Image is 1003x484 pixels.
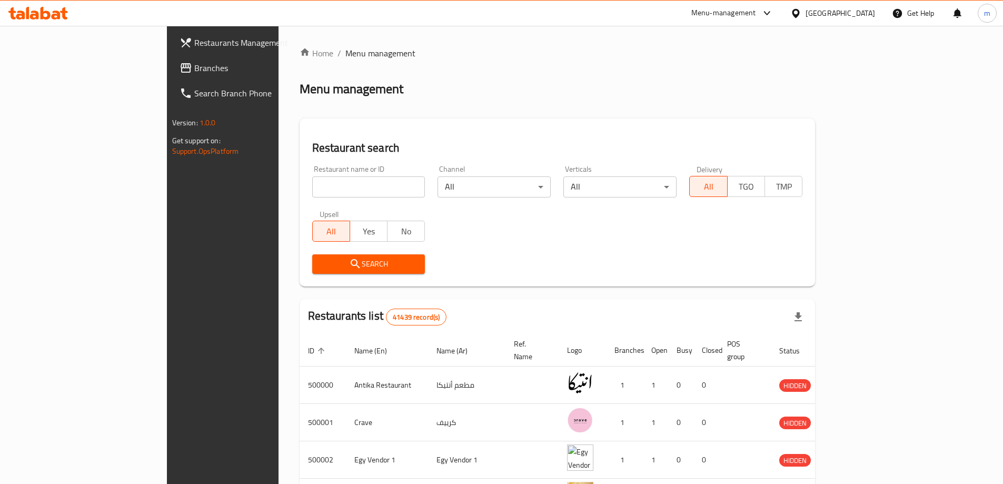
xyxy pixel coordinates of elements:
li: / [337,47,341,60]
span: Branches [194,62,326,74]
label: Delivery [697,165,723,173]
div: HIDDEN [779,454,811,467]
img: Crave [567,407,593,433]
span: TGO [732,179,761,194]
div: Total records count [386,309,446,325]
th: Open [643,334,668,367]
span: HIDDEN [779,380,811,392]
span: 41439 record(s) [386,312,446,322]
td: 0 [693,404,719,441]
span: Search Branch Phone [194,87,326,100]
td: Egy Vendor 1 [428,441,505,479]
td: Antika Restaurant [346,367,428,404]
td: Egy Vendor 1 [346,441,428,479]
div: All [563,176,677,197]
th: Busy [668,334,693,367]
span: Yes [354,224,383,239]
a: Support.OpsPlatform [172,144,239,158]
span: HIDDEN [779,455,811,467]
td: 1 [643,367,668,404]
button: Search [312,254,425,274]
td: 0 [668,441,693,479]
span: Search [321,258,417,271]
td: 0 [668,367,693,404]
span: Ref. Name [514,338,546,363]
span: Get support on: [172,134,221,147]
span: Version: [172,116,198,130]
span: Status [779,344,813,357]
td: 0 [693,367,719,404]
span: 1.0.0 [200,116,216,130]
div: HIDDEN [779,379,811,392]
span: HIDDEN [779,417,811,429]
a: Branches [171,55,334,81]
td: 1 [643,441,668,479]
nav: breadcrumb [300,47,816,60]
button: All [689,176,727,197]
td: مطعم أنتيكا [428,367,505,404]
td: 1 [643,404,668,441]
td: 0 [668,404,693,441]
div: Menu-management [691,7,756,19]
span: ID [308,344,328,357]
img: Antika Restaurant [567,370,593,396]
td: 1 [606,367,643,404]
span: Name (Ar) [436,344,481,357]
span: m [984,7,990,19]
span: All [317,224,346,239]
td: 1 [606,404,643,441]
button: TMP [764,176,802,197]
h2: Restaurants list [308,308,447,325]
button: No [387,221,425,242]
span: Restaurants Management [194,36,326,49]
h2: Restaurant search [312,140,803,156]
div: Export file [786,304,811,330]
td: كرييف [428,404,505,441]
button: TGO [727,176,765,197]
span: Name (En) [354,344,401,357]
th: Closed [693,334,719,367]
td: 1 [606,441,643,479]
span: All [694,179,723,194]
th: Branches [606,334,643,367]
span: TMP [769,179,798,194]
td: 0 [693,441,719,479]
img: Egy Vendor 1 [567,445,593,471]
span: No [392,224,421,239]
td: Crave [346,404,428,441]
div: [GEOGRAPHIC_DATA] [806,7,875,19]
span: POS group [727,338,758,363]
button: All [312,221,350,242]
a: Restaurants Management [171,30,334,55]
th: Logo [559,334,606,367]
button: Yes [350,221,388,242]
a: Search Branch Phone [171,81,334,106]
span: Menu management [345,47,415,60]
div: All [438,176,551,197]
h2: Menu management [300,81,403,97]
input: Search for restaurant name or ID.. [312,176,425,197]
label: Upsell [320,210,339,218]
